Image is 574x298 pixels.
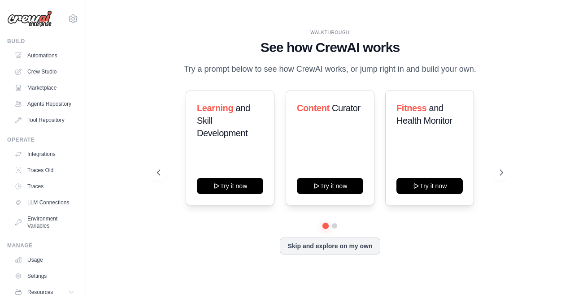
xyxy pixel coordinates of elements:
[11,65,78,79] a: Crew Studio
[7,10,52,27] img: Logo
[27,289,53,296] span: Resources
[7,242,78,249] div: Manage
[396,178,463,194] button: Try it now
[157,39,503,56] h1: See how CrewAI works
[11,195,78,210] a: LLM Connections
[11,179,78,194] a: Traces
[11,113,78,127] a: Tool Repository
[297,178,363,194] button: Try it now
[396,103,426,113] span: Fitness
[11,163,78,177] a: Traces Old
[332,103,361,113] span: Curator
[11,97,78,111] a: Agents Repository
[11,253,78,267] a: Usage
[197,103,233,113] span: Learning
[11,81,78,95] a: Marketplace
[179,63,481,76] p: Try a prompt below to see how CrewAI works, or jump right in and build your own.
[11,212,78,233] a: Environment Variables
[11,269,78,283] a: Settings
[297,103,330,113] span: Content
[280,238,380,255] button: Skip and explore on my own
[396,103,452,125] span: and Health Monitor
[11,147,78,161] a: Integrations
[197,178,263,194] button: Try it now
[11,48,78,63] a: Automations
[157,29,503,36] div: WALKTHROUGH
[7,38,78,45] div: Build
[7,136,78,143] div: Operate
[197,103,250,138] span: and Skill Development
